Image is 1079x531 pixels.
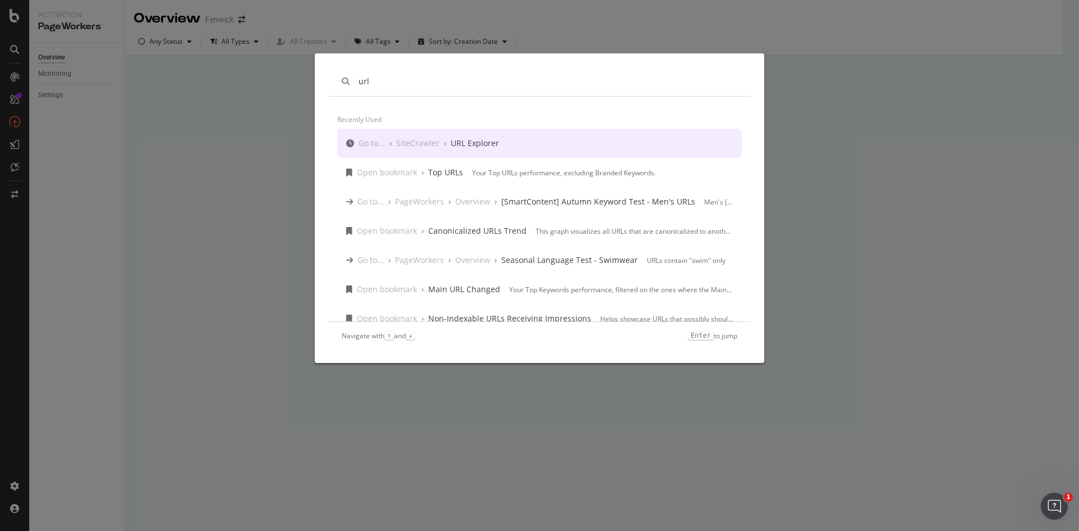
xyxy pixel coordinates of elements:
div: PageWorkers [395,196,444,207]
div: Go to... [357,255,384,266]
div: [SmartContent] Autumn Keyword Test - Men's URLs [501,196,695,207]
div: › [421,167,424,178]
div: › [495,255,497,266]
div: URL Explorer [451,138,499,149]
div: PageWorkers [395,255,444,266]
div: Canonicalized URLs Trend [428,225,527,237]
div: › [495,196,497,207]
div: Overview [455,196,490,207]
div: Navigate with and [342,331,415,341]
iframe: Intercom live chat [1041,493,1068,520]
kbd: ↑ [384,331,394,340]
div: Open bookmark [357,284,417,295]
div: › [421,313,424,324]
div: Overview [455,255,490,266]
div: Open bookmark [357,225,417,237]
div: › [448,255,451,266]
div: Men's Kint, Outerwear and Jackets URLs [704,197,733,207]
div: URLs contain "swim" only [647,256,726,265]
div: to jump [688,331,737,341]
div: Top URLs [428,167,463,178]
div: Open bookmark [357,313,417,324]
div: Main URL Changed [428,284,500,295]
div: › [388,255,391,266]
div: Non-Indexable URLs Receiving Impressions [428,313,591,324]
div: Recently used [337,110,742,129]
div: Your Top Keywords performance, filtered on the ones where the Main URL (the one driving the most ... [509,285,733,294]
div: › [444,138,446,149]
kbd: ↓ [406,331,415,340]
div: SiteCrawler [396,138,439,149]
div: › [421,225,424,237]
div: › [389,138,392,149]
div: Seasonal Language Test - Swimwear [501,255,638,266]
div: Your Top URLs performance, excluding Branded Keywords. [472,168,656,178]
div: › [448,196,451,207]
kbd: Enter [688,331,714,340]
div: modal [315,53,764,363]
div: Go to... [357,196,384,207]
div: › [388,196,391,207]
div: Open bookmark [357,167,417,178]
div: › [421,284,424,295]
div: Go to... [359,138,385,149]
span: 1 [1064,493,1073,502]
div: Helps showcase URLs that possibly shouldn’t be performing in search results, and then can dive in... [600,314,733,324]
div: This graph visualizes all URLs that are canonicalized to another page. [536,226,733,236]
input: Type a command or search… [359,76,737,87]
